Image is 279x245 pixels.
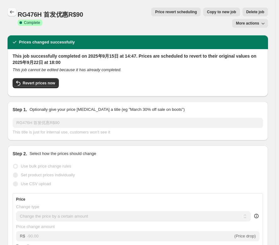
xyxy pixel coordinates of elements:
button: More actions [232,19,268,28]
span: Set product prices individually [21,173,75,177]
h2: Step 1. [13,106,27,113]
h3: Price [16,197,25,202]
span: Delete job [246,9,264,14]
span: Use bulk price change rules [21,164,71,168]
span: This title is just for internal use, customers won't see it [13,130,110,134]
input: -10.00 [27,231,233,241]
h2: Prices changed successfully [19,39,75,45]
input: 30% off holiday sale [13,118,263,128]
button: Delete job [243,8,268,16]
span: Complete [24,20,40,25]
span: Use CSV upload [21,181,51,186]
span: Revert prices now [23,81,55,86]
button: Price change jobs [8,8,16,16]
span: Price revert scheduling [155,9,197,14]
button: Revert prices now [13,78,59,88]
span: Copy to new job [207,9,236,14]
i: This job cannot be edited because it has already completed. [13,67,121,72]
div: help [253,213,259,219]
span: RG476H 首发优惠R$90 [18,11,83,18]
span: (Price drop) [234,234,256,238]
button: Copy to new job [203,8,240,16]
span: R$ [20,234,25,238]
h2: Step 2. [13,151,27,157]
h2: This job successfully completed on 2025年9月15日 at 14:47. Prices are scheduled to revert to their o... [13,53,263,66]
button: Price revert scheduling [151,8,201,16]
span: More actions [236,21,259,26]
p: Optionally give your price [MEDICAL_DATA] a title (eg "March 30% off sale on boots") [30,106,185,113]
span: Price change amount [16,224,55,229]
span: Change type [16,204,39,209]
p: Select how the prices should change [30,151,96,157]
